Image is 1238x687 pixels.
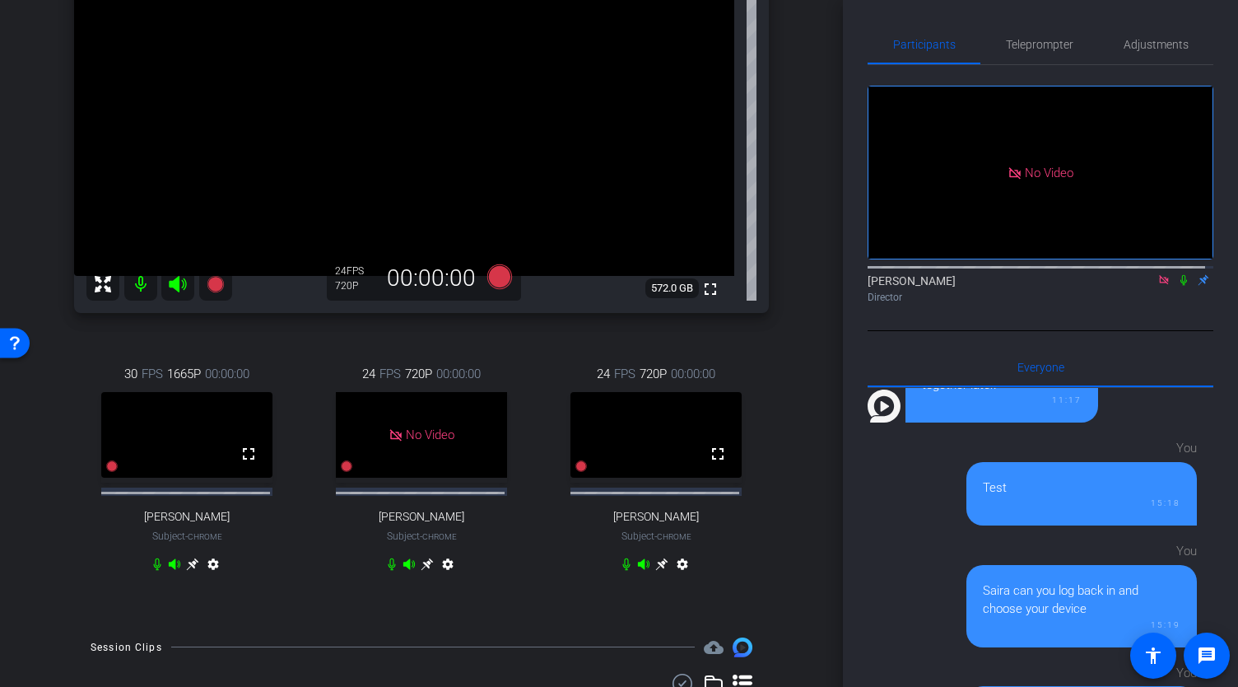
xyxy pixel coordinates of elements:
span: Chrome [657,532,691,541]
span: Teleprompter [1006,39,1073,50]
span: No Video [406,427,454,442]
span: 30 [124,365,137,383]
img: Profile [868,390,901,423]
span: No Video [1025,165,1073,180]
div: 24 [335,264,376,278]
span: - [185,530,188,542]
span: FPS [347,265,364,277]
div: Test [983,479,1180,498]
span: Chrome [422,532,457,541]
div: [PERSON_NAME] [868,273,1213,305]
span: Adjustments [1124,39,1189,50]
mat-icon: settings [203,558,223,577]
mat-icon: message [1197,646,1217,666]
span: 720P [640,365,667,383]
div: You [966,439,1197,458]
span: Participants [893,39,956,50]
mat-icon: accessibility [1143,646,1163,666]
span: - [420,530,422,542]
div: 15:19 [983,619,1180,631]
span: FPS [614,365,635,383]
span: [PERSON_NAME] [379,510,464,524]
span: 00:00:00 [436,365,481,383]
span: 24 [597,365,610,383]
mat-icon: settings [438,558,458,577]
mat-icon: fullscreen [708,444,728,464]
mat-icon: fullscreen [239,444,258,464]
div: You [966,542,1197,561]
span: 24 [362,365,375,383]
div: 00:00:00 [376,264,486,292]
img: Session clips [733,638,752,657]
div: Saira can you log back in and choose your device [983,582,1180,619]
span: 1665P [167,365,201,383]
span: [PERSON_NAME] [613,510,699,524]
div: You [966,664,1197,683]
div: 11:17 [922,394,1082,406]
mat-icon: cloud_upload [704,638,724,657]
span: 00:00:00 [205,365,249,383]
div: Director [868,290,1213,305]
span: 00:00:00 [671,365,715,383]
div: 15:18 [983,497,1180,509]
div: 720P [335,279,376,292]
span: 572.0 GB [645,278,699,298]
span: Destinations for your clips [704,638,724,657]
span: [PERSON_NAME] [144,510,230,524]
span: 720P [405,365,432,383]
span: FPS [142,365,163,383]
span: - [654,530,657,542]
span: Chrome [188,532,222,541]
span: Everyone [1017,362,1064,373]
span: Subject [621,529,691,544]
span: FPS [379,365,401,383]
mat-icon: fullscreen [700,279,720,299]
span: Subject [387,529,457,544]
div: Session Clips [91,639,162,656]
mat-icon: settings [673,558,692,577]
span: Subject [152,529,222,544]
